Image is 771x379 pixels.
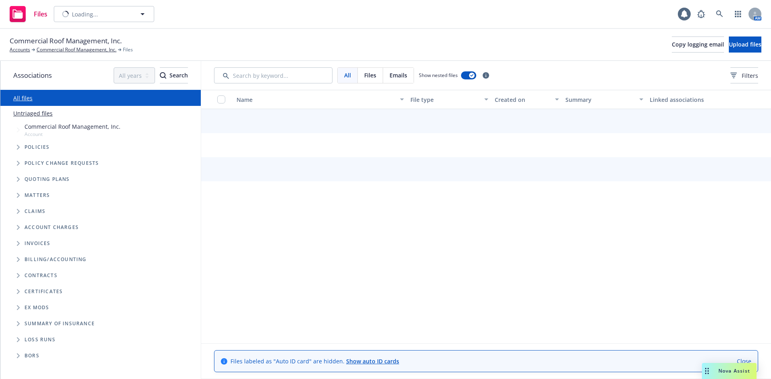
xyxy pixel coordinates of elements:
[729,36,761,53] button: Upload files
[742,71,758,80] span: Filters
[24,193,50,198] span: Matters
[37,46,116,53] a: Commercial Roof Management, Inc.
[34,11,47,17] span: Files
[419,72,458,79] span: Show nested files
[730,6,746,22] a: Switch app
[10,46,30,53] a: Accounts
[24,273,57,278] span: Contracts
[672,36,724,53] button: Copy logging email
[24,161,99,166] span: Policy change requests
[730,67,758,83] button: Filters
[10,36,122,46] span: Commercial Roof Management, Inc.
[123,46,133,53] span: Files
[24,225,79,230] span: Account charges
[346,357,399,365] a: Show auto ID cards
[730,71,758,80] span: Filters
[24,353,39,358] span: BORs
[237,95,395,104] div: Name
[160,68,188,83] div: Search
[13,109,53,118] a: Untriaged files
[390,71,407,79] span: Emails
[718,367,750,374] span: Nova Assist
[24,209,45,214] span: Claims
[495,95,550,104] div: Created on
[737,357,751,365] a: Close
[0,251,201,364] div: Folder Tree Example
[24,289,63,294] span: Certificates
[24,321,95,326] span: Summary of insurance
[24,257,87,262] span: Billing/Accounting
[24,305,49,310] span: Ex Mods
[54,6,154,22] button: Loading...
[13,70,52,81] span: Associations
[565,95,634,104] div: Summary
[24,122,120,131] span: Commercial Roof Management, Inc.
[24,241,51,246] span: Invoices
[407,90,492,109] button: File type
[24,145,50,150] span: Policies
[702,363,712,379] div: Drag to move
[562,90,647,109] button: Summary
[650,95,728,104] div: Linked associations
[214,67,332,83] input: Search by keyword...
[230,357,399,365] span: Files labeled as "Auto ID card" are hidden.
[712,6,728,22] a: Search
[24,177,70,182] span: Quoting plans
[410,95,479,104] div: File type
[13,94,33,102] a: All files
[647,90,731,109] button: Linked associations
[344,71,351,79] span: All
[233,90,407,109] button: Name
[217,95,225,103] input: Select all
[693,6,709,22] a: Report a Bug
[24,337,55,342] span: Loss Runs
[72,10,98,18] span: Loading...
[672,41,724,48] span: Copy logging email
[160,67,188,83] button: SearchSearch
[160,72,166,79] svg: Search
[24,131,120,138] span: Account
[6,3,51,25] a: Files
[729,41,761,48] span: Upload files
[702,363,757,379] button: Nova Assist
[0,121,201,251] div: Tree Example
[492,90,562,109] button: Created on
[364,71,376,79] span: Files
